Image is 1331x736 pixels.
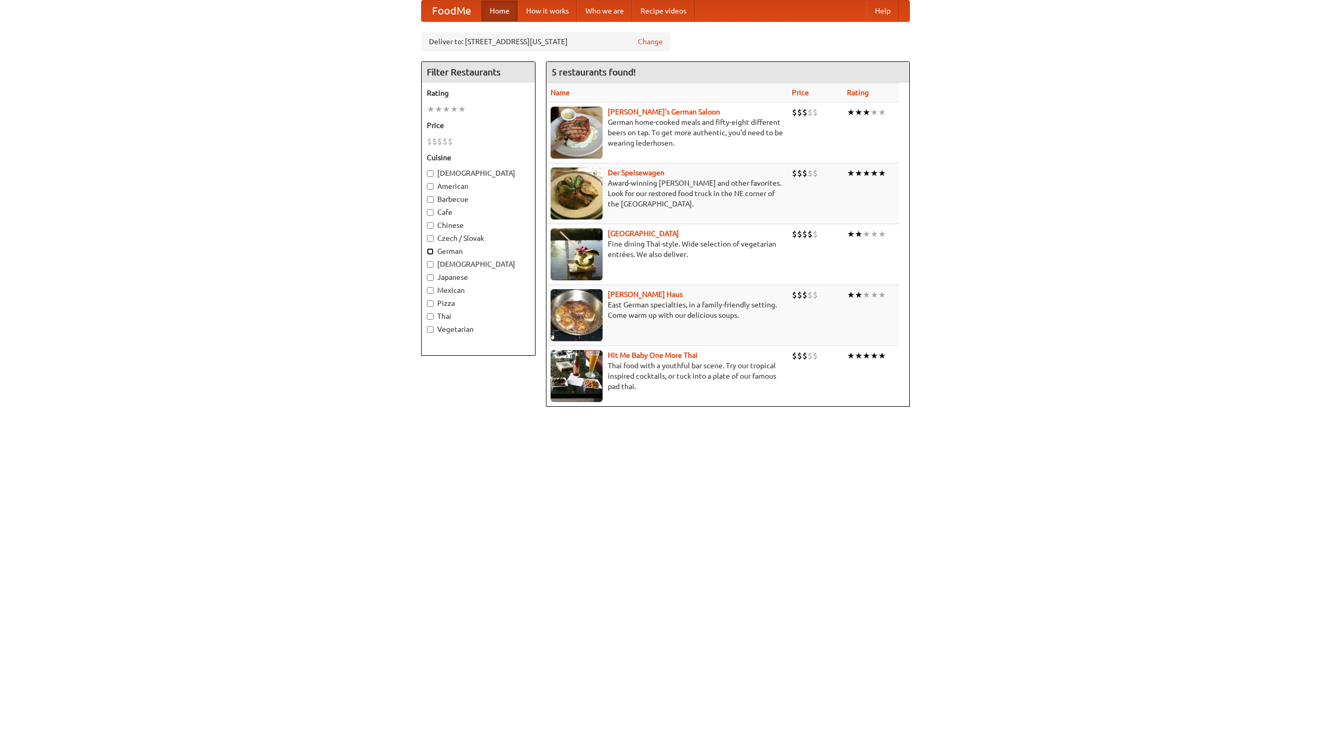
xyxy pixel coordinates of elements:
li: ★ [863,228,870,240]
a: Hit Me Baby One More Thai [608,351,698,359]
label: Thai [427,311,530,321]
li: ★ [878,350,886,361]
input: Chinese [427,222,434,229]
li: $ [792,350,797,361]
p: Award-winning [PERSON_NAME] and other favorites. Look for our restored food truck in the NE corne... [551,178,784,209]
li: $ [802,350,807,361]
li: ★ [863,167,870,179]
li: $ [792,289,797,301]
a: Who we are [577,1,632,21]
a: Price [792,88,809,97]
p: Fine dining Thai-style. Wide selection of vegetarian entrées. We also deliver. [551,239,784,260]
input: [DEMOGRAPHIC_DATA] [427,261,434,268]
li: $ [797,107,802,118]
a: FoodMe [422,1,481,21]
label: Vegetarian [427,324,530,334]
li: $ [807,167,813,179]
li: $ [813,289,818,301]
input: American [427,183,434,190]
li: ★ [863,289,870,301]
img: babythai.jpg [551,350,603,402]
li: $ [797,289,802,301]
a: Name [551,88,570,97]
li: ★ [847,107,855,118]
a: Change [638,36,663,47]
label: Barbecue [427,194,530,204]
b: [PERSON_NAME] Haus [608,290,683,299]
li: ★ [847,350,855,361]
h4: Filter Restaurants [422,62,535,83]
li: $ [792,167,797,179]
img: esthers.jpg [551,107,603,159]
li: ★ [878,107,886,118]
input: Thai [427,313,434,320]
li: ★ [870,350,878,361]
a: Home [481,1,518,21]
input: Barbecue [427,196,434,203]
li: ★ [863,350,870,361]
li: ★ [855,167,863,179]
label: Chinese [427,220,530,230]
li: ★ [855,228,863,240]
li: $ [797,228,802,240]
input: Pizza [427,300,434,307]
li: $ [807,289,813,301]
li: ★ [855,289,863,301]
a: Recipe videos [632,1,695,21]
li: ★ [847,228,855,240]
input: German [427,248,434,255]
h5: Cuisine [427,152,530,163]
li: $ [442,136,448,147]
input: [DEMOGRAPHIC_DATA] [427,170,434,177]
a: Help [867,1,899,21]
li: $ [813,167,818,179]
input: Cafe [427,209,434,216]
li: ★ [427,104,435,115]
input: Czech / Slovak [427,235,434,242]
li: $ [792,228,797,240]
a: How it works [518,1,577,21]
li: $ [807,228,813,240]
li: $ [807,107,813,118]
input: Mexican [427,287,434,294]
a: [PERSON_NAME]'s German Saloon [608,108,720,116]
li: $ [813,228,818,240]
li: $ [807,350,813,361]
label: Japanese [427,272,530,282]
li: ★ [855,350,863,361]
label: Cafe [427,207,530,217]
li: ★ [847,289,855,301]
li: ★ [878,289,886,301]
label: Czech / Slovak [427,233,530,243]
li: $ [432,136,437,147]
li: $ [792,107,797,118]
li: ★ [442,104,450,115]
li: ★ [870,167,878,179]
label: [DEMOGRAPHIC_DATA] [427,168,530,178]
li: $ [802,107,807,118]
li: ★ [863,107,870,118]
li: ★ [878,228,886,240]
li: $ [813,107,818,118]
p: East German specialties, in a family-friendly setting. Come warm up with our delicious soups. [551,300,784,320]
li: ★ [435,104,442,115]
li: $ [797,167,802,179]
p: German home-cooked meals and fifty-eight different beers on tap. To get more authentic, you'd nee... [551,117,784,148]
li: $ [802,228,807,240]
p: Thai food with a youthful bar scene. Try our tropical inspired cocktails, or tuck into a plate of... [551,360,784,392]
li: $ [427,136,432,147]
input: Japanese [427,274,434,281]
a: Der Speisewagen [608,169,664,177]
a: Rating [847,88,869,97]
label: Pizza [427,298,530,308]
li: $ [802,167,807,179]
label: Mexican [427,285,530,295]
label: [DEMOGRAPHIC_DATA] [427,259,530,269]
img: satay.jpg [551,228,603,280]
li: $ [797,350,802,361]
a: [GEOGRAPHIC_DATA] [608,229,679,238]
